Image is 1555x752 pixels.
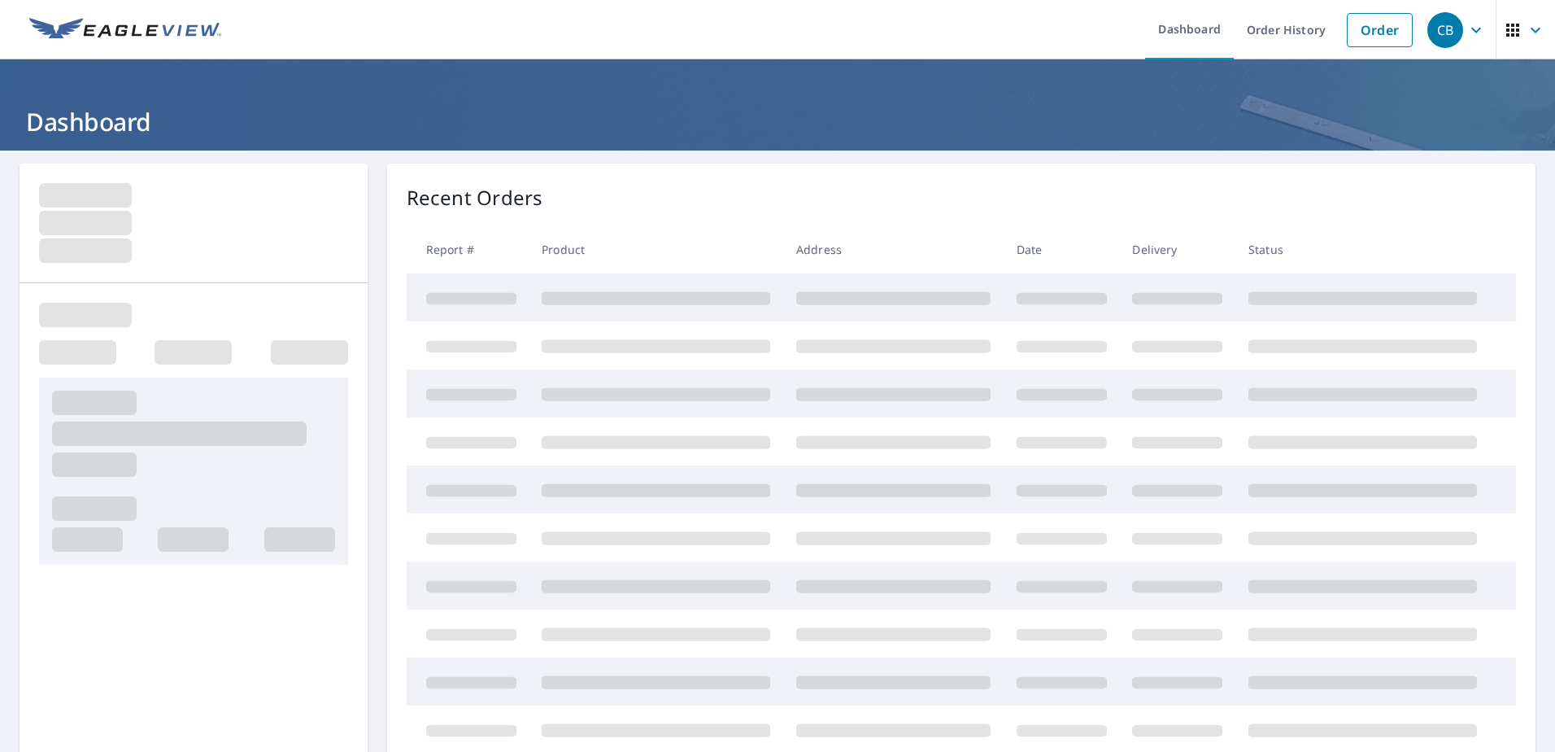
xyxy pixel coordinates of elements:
th: Status [1235,225,1490,273]
h1: Dashboard [20,105,1535,138]
p: Recent Orders [407,183,543,212]
div: CB [1427,12,1463,48]
th: Product [529,225,783,273]
th: Delivery [1119,225,1235,273]
img: EV Logo [29,18,221,42]
th: Report # [407,225,529,273]
th: Address [783,225,1004,273]
th: Date [1004,225,1120,273]
a: Order [1347,13,1413,47]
